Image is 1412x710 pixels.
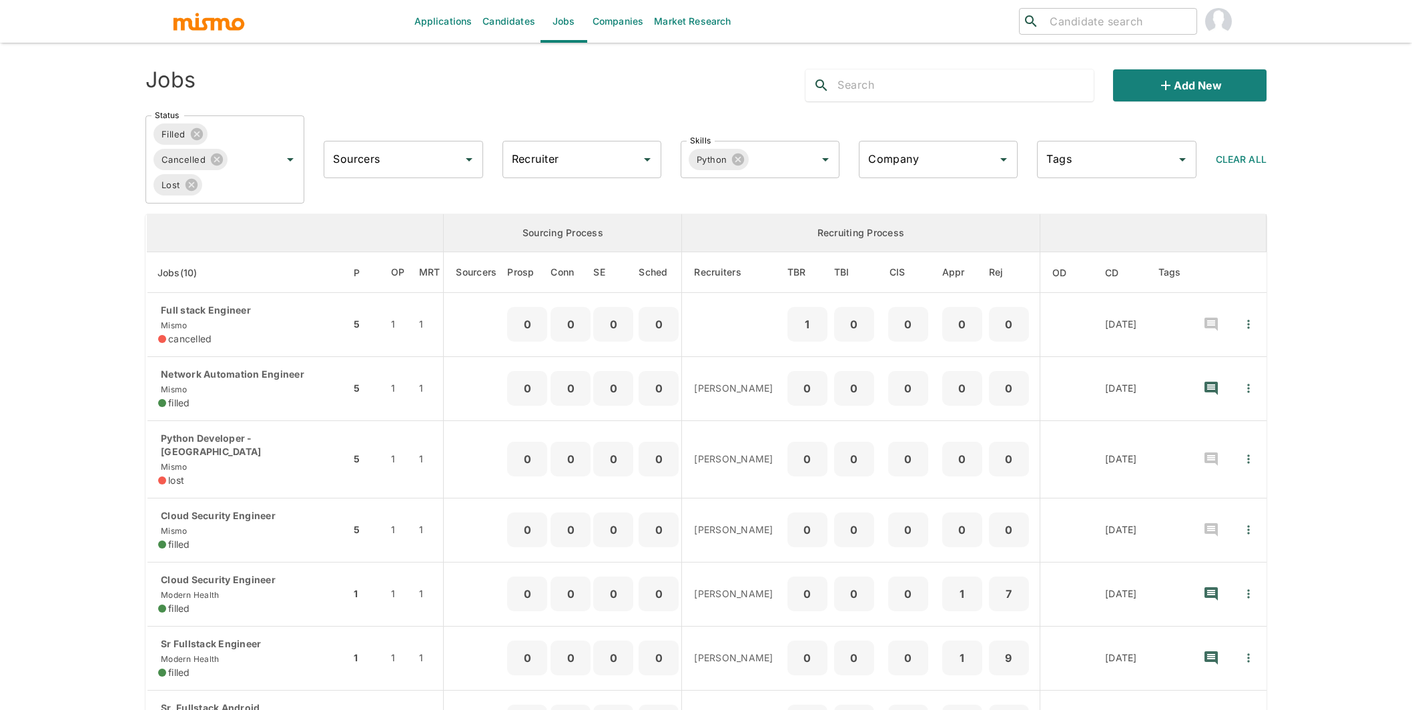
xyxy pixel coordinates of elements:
td: 1 [380,356,416,420]
p: 0 [894,315,923,334]
span: Mismo [158,526,187,536]
p: 0 [948,379,977,398]
button: Open [638,150,657,169]
th: Connections [551,252,591,293]
p: 0 [599,585,628,603]
th: Sched [636,252,682,293]
td: 1 [416,626,444,690]
td: 5 [350,293,380,357]
input: Candidate search [1044,12,1191,31]
p: 0 [839,585,869,603]
td: 1 [380,420,416,498]
td: 1 [380,498,416,562]
button: Open [816,150,835,169]
td: 1 [350,562,380,626]
button: Open [1173,150,1192,169]
label: Status [155,109,179,121]
button: Open [281,150,300,169]
p: 0 [599,649,628,667]
span: Lost [153,177,188,193]
p: 0 [894,520,923,539]
p: 1 [948,585,977,603]
p: 0 [839,649,869,667]
td: 5 [350,420,380,498]
button: Open [460,150,478,169]
p: 0 [512,450,542,468]
p: 0 [894,450,923,468]
p: Sr Fullstack Engineer [158,637,340,651]
th: Market Research Total [416,252,444,293]
p: Full stack Engineer [158,304,340,317]
th: Rejected [986,252,1040,293]
th: To Be Interviewed [831,252,877,293]
p: [PERSON_NAME] [694,651,773,665]
p: [PERSON_NAME] [694,452,773,466]
span: filled [168,666,190,679]
div: Filled [153,123,208,145]
button: Add new [1113,69,1267,101]
p: [PERSON_NAME] [694,587,773,601]
p: 0 [994,520,1024,539]
td: 5 [350,498,380,562]
button: recent-notes [1195,443,1227,475]
p: 1 [948,649,977,667]
th: Tags [1148,252,1192,293]
p: [PERSON_NAME] [694,523,773,537]
button: Open [994,150,1013,169]
p: 0 [599,450,628,468]
th: Recruiting Process [682,214,1040,252]
p: 0 [512,379,542,398]
p: 0 [793,585,822,603]
div: Cancelled [153,149,228,170]
p: 0 [894,585,923,603]
td: 1 [380,293,416,357]
td: 1 [380,562,416,626]
span: Python [689,152,735,167]
span: Modern Health [158,590,219,600]
p: 0 [894,379,923,398]
td: 1 [380,626,416,690]
img: logo [172,11,246,31]
p: 0 [512,585,542,603]
p: 0 [512,315,542,334]
p: 0 [644,520,673,539]
p: 0 [894,649,923,667]
button: recent-notes [1195,642,1227,674]
td: [DATE] [1094,293,1148,357]
p: 0 [793,649,822,667]
div: Python [689,149,749,170]
th: Prospects [507,252,551,293]
p: 0 [556,585,585,603]
th: Onboarding Date [1040,252,1094,293]
p: 1 [793,315,822,334]
td: 5 [350,356,380,420]
p: 7 [994,585,1024,603]
div: Lost [153,174,202,196]
p: 0 [599,315,628,334]
button: Quick Actions [1234,374,1263,403]
th: Open Positions [380,252,416,293]
td: 1 [350,626,380,690]
p: [PERSON_NAME] [694,382,773,395]
td: [DATE] [1094,356,1148,420]
td: [DATE] [1094,562,1148,626]
p: 9 [994,649,1024,667]
button: Quick Actions [1234,444,1263,474]
img: Carmen Vilachá [1205,8,1232,35]
span: Cancelled [153,152,214,167]
button: search [805,69,837,101]
p: 0 [839,520,869,539]
span: filled [168,602,190,615]
p: 0 [948,315,977,334]
span: Filled [153,127,194,142]
p: 0 [793,520,822,539]
th: Recruiters [682,252,784,293]
p: 0 [839,379,869,398]
p: 0 [948,450,977,468]
h4: Jobs [145,67,196,93]
td: 1 [416,498,444,562]
button: recent-notes [1195,372,1227,404]
p: 0 [994,315,1024,334]
p: 0 [556,315,585,334]
p: 0 [556,520,585,539]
